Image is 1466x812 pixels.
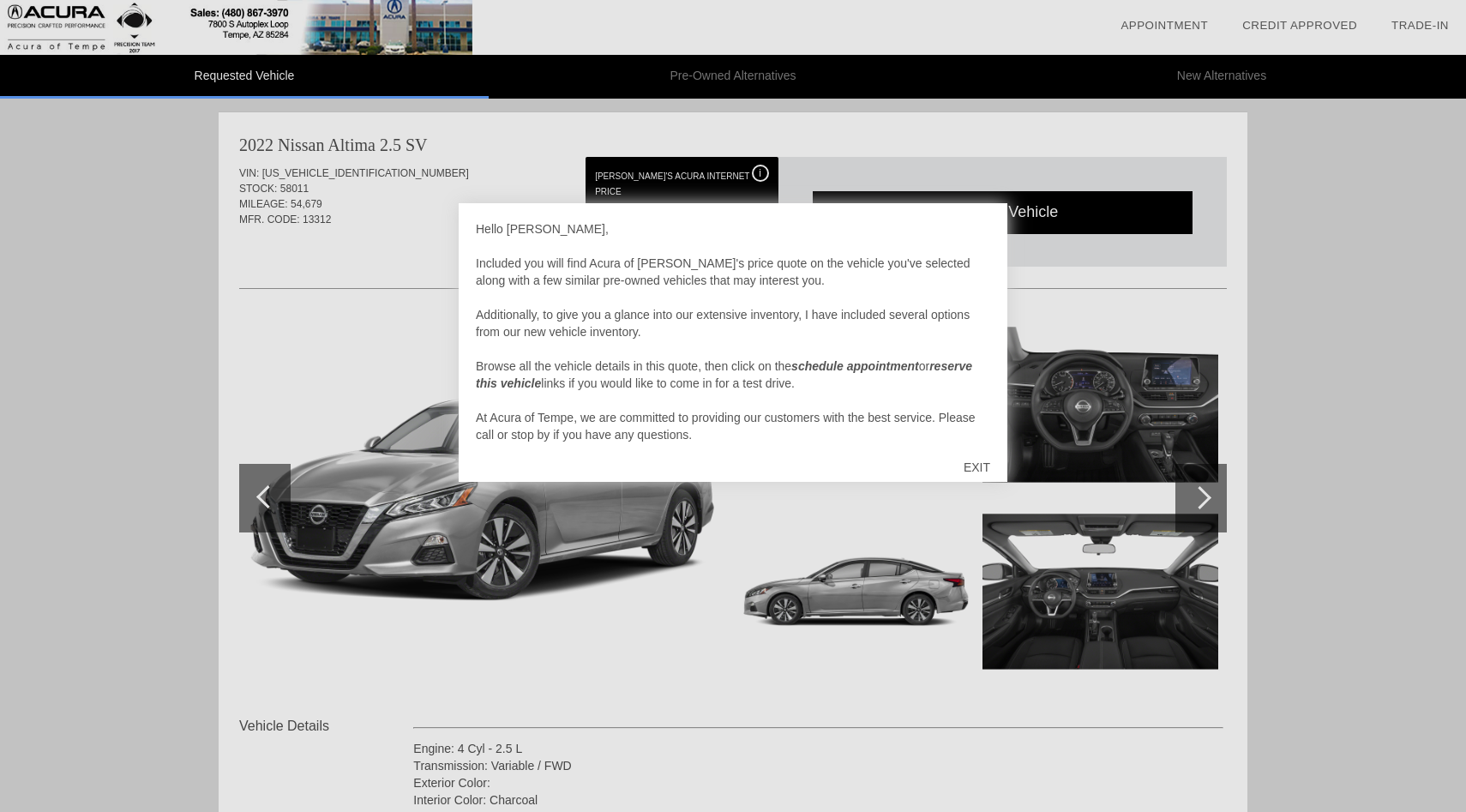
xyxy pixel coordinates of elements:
em: schedule appointment [791,359,919,373]
a: Trade-In [1391,19,1449,32]
a: Appointment [1121,19,1208,32]
em: reserve this vehicle [476,359,972,390]
div: Hello [PERSON_NAME], Included you will find Acura of [PERSON_NAME]'s price quote on the vehicle y... [476,220,990,443]
a: Credit Approved [1242,19,1357,32]
div: EXIT [946,442,1007,493]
